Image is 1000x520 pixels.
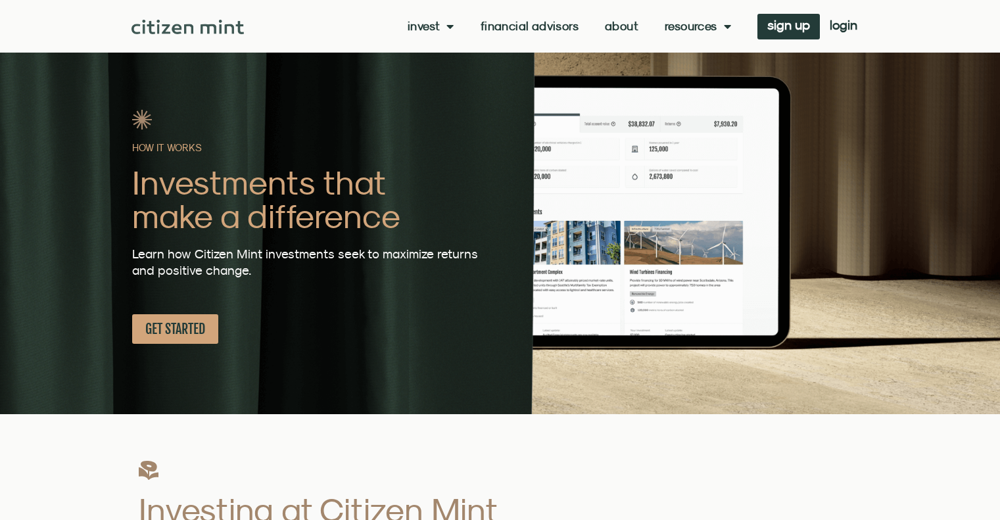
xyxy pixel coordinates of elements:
a: Invest [408,20,454,33]
span: login [830,20,857,30]
img: flower1_DG [139,460,158,480]
span: sign up [767,20,810,30]
h2: Investments that make a difference [132,166,488,233]
h2: HOW IT WORKS [132,143,488,153]
a: sign up [757,14,820,39]
a: About [605,20,638,33]
a: login [820,14,867,39]
span: Learn how Citizen Mint investments seek to maximize returns and positive change. [132,247,478,277]
a: Financial Advisors [481,20,579,33]
a: Resources [665,20,731,33]
span: GET STARTED [145,321,205,337]
a: GET STARTED [132,314,218,344]
img: Citizen Mint [131,20,244,34]
nav: Menu [408,20,731,33]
